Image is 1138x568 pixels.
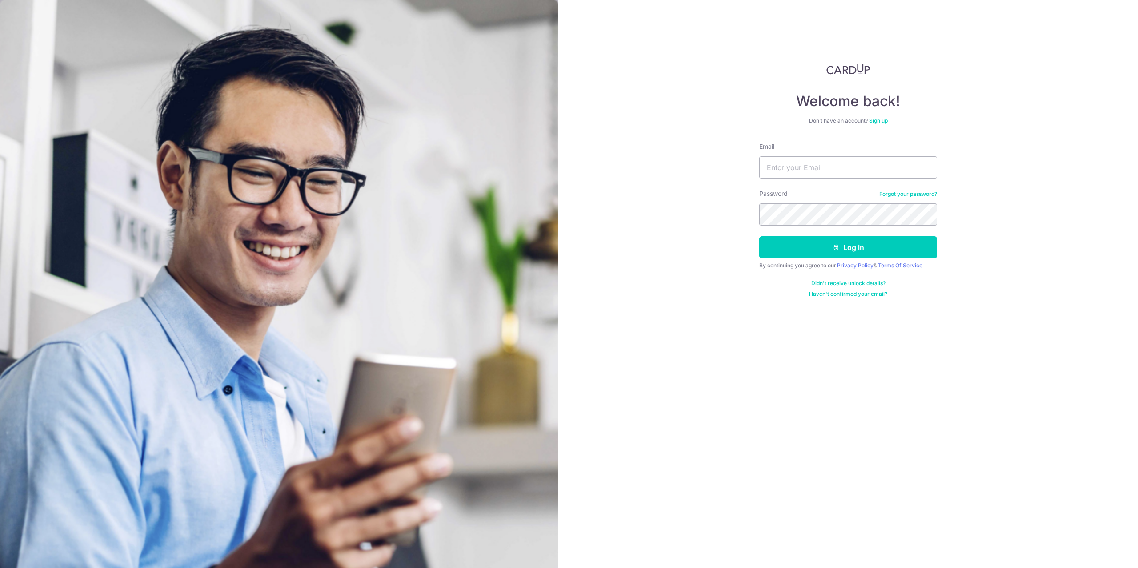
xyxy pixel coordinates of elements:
a: Didn't receive unlock details? [811,280,886,287]
h4: Welcome back! [759,92,937,110]
a: Privacy Policy [837,262,874,269]
a: Terms Of Service [878,262,922,269]
div: Don’t have an account? [759,117,937,124]
a: Haven't confirmed your email? [809,290,887,298]
label: Password [759,189,788,198]
img: CardUp Logo [826,64,870,75]
label: Email [759,142,774,151]
a: Forgot your password? [879,191,937,198]
a: Sign up [869,117,888,124]
input: Enter your Email [759,156,937,179]
button: Log in [759,236,937,258]
div: By continuing you agree to our & [759,262,937,269]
